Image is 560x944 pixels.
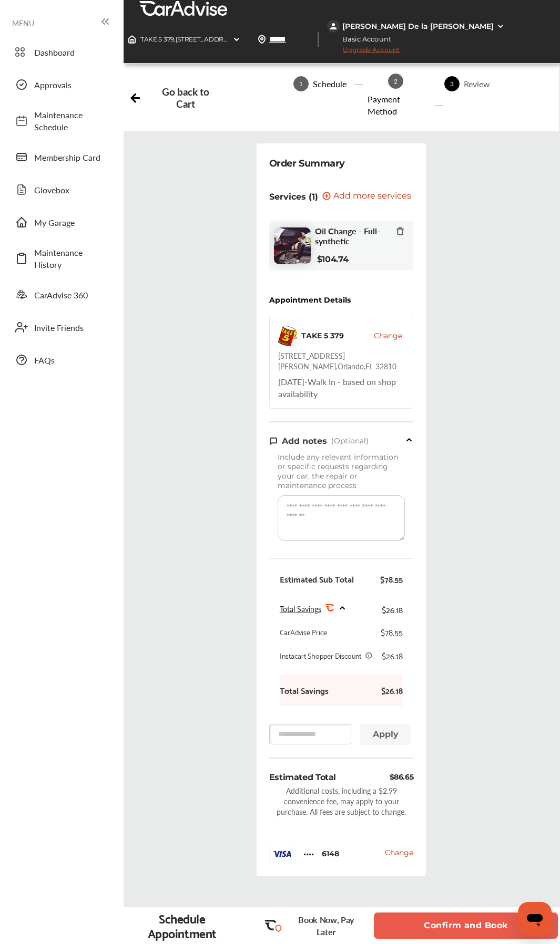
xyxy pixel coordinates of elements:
img: header-down-arrow.9dd2ce7d.svg [232,35,241,44]
a: My Garage [9,209,113,236]
div: Order Summary [269,156,345,171]
div: [STREET_ADDRESS][PERSON_NAME] , Orlando , FL 32810 [278,350,405,371]
div: TAKE 5 379 [301,330,344,341]
span: Oil Change - Full-synthetic [315,226,396,246]
p: Services (1) [269,192,318,202]
span: 6148 [303,849,314,859]
span: Membership Card [34,151,108,163]
span: [DATE] [278,376,304,388]
span: Glovebox [34,184,108,196]
span: Change [385,848,413,857]
span: MENU [12,19,34,27]
span: Total Savings [280,604,321,614]
div: Appointment Details [269,296,351,304]
img: oil-change-thumb.jpg [274,227,311,264]
div: [PERSON_NAME] De la [PERSON_NAME] [342,22,494,31]
a: Dashboard [9,38,113,66]
a: Add more services [322,192,413,202]
span: Approvals [34,79,108,91]
button: Apply [360,724,411,745]
div: Go back to Cart [152,86,219,110]
div: $26.18 [382,650,403,661]
div: Estimated Sub Total [280,574,354,584]
div: $26.18 [382,602,403,616]
p: Book Now, Pay Later [289,914,363,938]
a: CarAdvise 360 [9,281,113,308]
a: Approvals [9,71,113,98]
div: Schedule [309,78,351,90]
img: WGsFRI8htEPBVLJbROoPRyZpYNWhNONpIPPETTm6eUC0GeLEiAAAAAElFTkSuQmCC [496,22,505,30]
span: 3 [444,76,460,91]
a: Membership Card [9,143,113,171]
img: note-icon.db9493fa.svg [269,437,278,445]
img: Visa.svg [269,845,296,863]
b: $26.18 [371,685,403,696]
img: location_vector.a44bc228.svg [258,35,266,44]
span: Upgrade Account [327,46,400,59]
img: jVpblrzwTbfkPYzPPzSLxeg0AAAAASUVORK5CYII= [327,20,340,33]
b: Total Savings [280,685,329,696]
div: Estimated Total [269,771,336,783]
span: 1 [293,76,309,91]
div: Instacart Shopper Discount [280,650,361,661]
span: My Garage [34,216,108,229]
button: Confirm and Book [374,912,558,939]
img: header-divider.bc55588e.svg [318,32,319,47]
span: Invite Friends [34,321,108,334]
span: Dashboard [34,46,108,58]
div: Schedule Appointment [124,911,240,940]
div: CarAdvise Price [280,627,327,637]
a: Maintenance History [9,241,113,276]
span: Add notes [282,436,327,446]
a: FAQs [9,346,113,374]
a: Maintenance Schedule [9,103,113,138]
b: $104.74 [317,254,349,264]
span: Maintenance Schedule [34,109,108,133]
div: $86.65 [390,771,414,783]
span: Include any relevant information or specific requests regarding your car, the repair or maintenan... [278,452,398,490]
button: Add more services [322,192,411,202]
span: (Optional) [331,436,369,445]
div: Additional costs, including a $2.99 convenience fee, may apply to your purchase. All fees are sub... [269,785,414,817]
img: header-home-logo.8d720a4f.svg [128,35,136,44]
span: Basic Account [328,34,399,45]
div: Payment Method [363,93,429,117]
span: 6148 [322,849,339,858]
div: Walk In - based on shop availability [278,376,405,400]
iframe: Button to launch messaging window [518,902,552,936]
span: Add more services [333,192,411,202]
button: Change [374,330,402,341]
span: 2 [388,74,403,89]
a: Invite Friends [9,314,113,341]
span: CarAdvise 360 [34,289,108,301]
div: $78.55 [380,574,403,584]
div: $78.55 [381,627,403,637]
span: TAKE 5 379 , [STREET_ADDRESS][PERSON_NAME] Orlando , FL 32810 [140,35,343,43]
span: Maintenance History [34,246,108,271]
img: logo-take5.png [278,326,297,346]
span: - [304,376,308,388]
span: FAQs [34,354,108,366]
a: Glovebox [9,176,113,203]
div: Review [460,78,494,90]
